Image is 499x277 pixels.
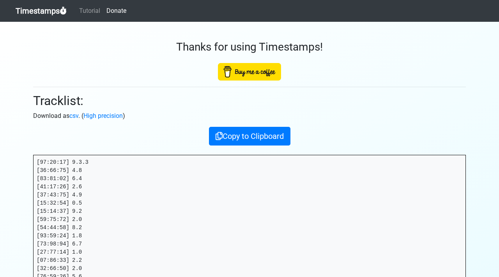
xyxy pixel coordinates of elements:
[76,3,103,19] a: Tutorial
[83,112,123,119] a: High precision
[33,111,466,121] p: Download as . ( )
[103,3,129,19] a: Donate
[33,40,466,54] h3: Thanks for using Timestamps!
[33,93,466,108] h2: Tracklist:
[218,63,281,81] img: Buy Me A Coffee
[209,127,290,146] button: Copy to Clipboard
[16,3,67,19] a: Timestamps
[69,112,78,119] a: csv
